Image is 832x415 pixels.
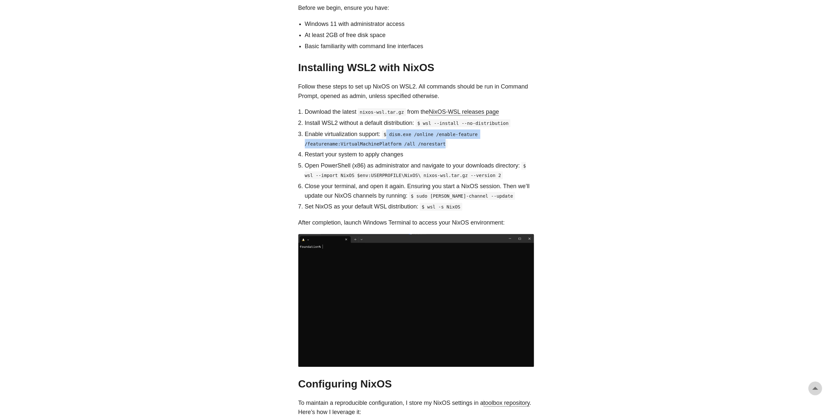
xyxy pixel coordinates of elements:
a: toolbox repository [484,400,530,406]
h2: Installing WSL2 with NixOS [298,61,534,74]
p: Before we begin, ensure you have: [298,3,534,13]
p: Enable virtualization support: [305,129,534,148]
h2: Configuring NixOS [298,378,534,390]
a: go to top [808,382,822,395]
li: At least 2GB of free disk space [305,30,534,40]
code: $ sudo [PERSON_NAME]-channel --update [409,192,515,200]
code: nixos-wsl.tar.gz [358,108,406,116]
code: $ dism.exe /online /enable-feature /featurename:VirtualMachinePlatform /all /norestart [305,130,478,148]
img: NixOS Terminal Interface [298,234,534,367]
p: Close your terminal, and open it again. Ensuring you start a NixOS session. Then we’ll update our... [305,182,534,201]
p: Download the latest from the [305,107,534,117]
a: NixOS-WSL releases page [429,109,499,115]
p: Install WSL2 without a default distribution: [305,118,534,128]
p: After completion, launch Windows Terminal to access your NixOS environment: [298,218,534,227]
code: $ wsl --install --no-distribution [416,119,511,127]
li: Windows 11 with administrator access [305,19,534,29]
li: Basic familiarity with command line interfaces [305,42,534,51]
p: Open PowerShell (x86) as administrator and navigate to your downloads directory: [305,161,534,180]
p: Follow these steps to set up NixOS on WSL2. All commands should be run in Command Prompt, opened ... [298,82,534,101]
p: Restart your system to apply changes [305,150,534,159]
code: $ wsl -s NixOS [420,203,462,211]
p: Set NixOS as your default WSL distribution: [305,202,534,211]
